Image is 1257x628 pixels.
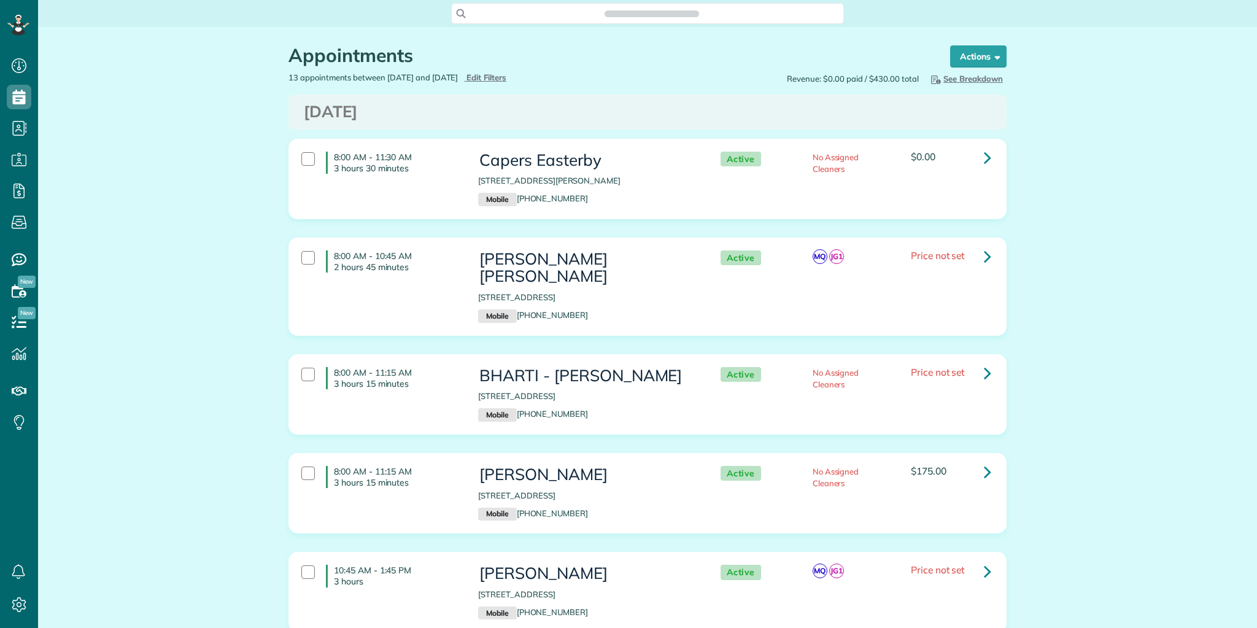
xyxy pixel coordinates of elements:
p: 3 hours 15 minutes [334,477,460,488]
p: [STREET_ADDRESS][PERSON_NAME] [478,175,695,187]
p: 3 hours 30 minutes [334,163,460,174]
a: Edit Filters [464,72,506,82]
small: Mobile [478,508,516,521]
span: See Breakdown [929,74,1003,83]
small: Mobile [478,309,516,323]
h3: [PERSON_NAME] [478,466,695,484]
span: Active [721,152,761,167]
span: Active [721,565,761,580]
a: Mobile[PHONE_NUMBER] [478,607,588,617]
span: Price not set [911,249,965,262]
span: JG1 [829,249,844,264]
small: Mobile [478,408,516,422]
h1: Appointments [288,45,927,66]
h3: [PERSON_NAME] [478,565,695,583]
h4: 8:00 AM - 10:45 AM [326,250,460,273]
p: [STREET_ADDRESS] [478,292,695,303]
a: Mobile[PHONE_NUMBER] [478,508,588,518]
div: 13 appointments between [DATE] and [DATE] [279,72,648,83]
button: See Breakdown [925,72,1007,85]
h3: [PERSON_NAME] [PERSON_NAME] [478,250,695,285]
h3: BHARTI - [PERSON_NAME] [478,367,695,385]
span: Edit Filters [466,72,506,82]
a: Mobile[PHONE_NUMBER] [478,409,588,419]
h4: 8:00 AM - 11:30 AM [326,152,460,174]
span: Price not set [911,564,965,576]
h4: 8:00 AM - 11:15 AM [326,466,460,488]
p: 3 hours [334,576,460,587]
span: Search ZenMaid… [617,7,686,20]
h3: Capers Easterby [478,152,695,169]
a: Mobile[PHONE_NUMBER] [478,310,588,320]
span: Active [721,367,761,382]
p: [STREET_ADDRESS] [478,390,695,402]
span: $0.00 [911,150,935,163]
span: Active [721,250,761,266]
span: No Assigned Cleaners [813,152,859,174]
span: JG1 [829,564,844,578]
span: MQ [813,249,827,264]
p: [STREET_ADDRESS] [478,490,695,502]
p: 2 hours 45 minutes [334,262,460,273]
small: Mobile [478,607,516,620]
p: 3 hours 15 minutes [334,378,460,389]
span: No Assigned Cleaners [813,368,859,389]
span: Revenue: $0.00 paid / $430.00 total [787,73,919,85]
h3: [DATE] [304,103,991,121]
span: Active [721,466,761,481]
span: No Assigned Cleaners [813,467,859,488]
h4: 8:00 AM - 11:15 AM [326,367,460,389]
span: MQ [813,564,827,578]
a: Mobile[PHONE_NUMBER] [478,193,588,203]
p: [STREET_ADDRESS] [478,589,695,600]
button: Actions [950,45,1007,68]
span: $175.00 [911,465,946,477]
small: Mobile [478,193,516,206]
span: New [18,276,36,288]
h4: 10:45 AM - 1:45 PM [326,565,460,587]
span: Price not set [911,366,965,378]
span: New [18,307,36,319]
